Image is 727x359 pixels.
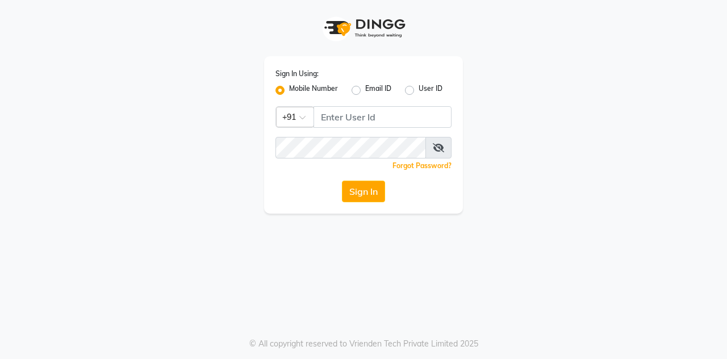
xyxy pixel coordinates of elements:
a: Forgot Password? [392,161,452,170]
input: Username [314,106,452,128]
label: Mobile Number [289,84,338,97]
label: User ID [419,84,442,97]
input: Username [275,137,426,158]
label: Sign In Using: [275,69,319,79]
img: logo1.svg [318,11,409,45]
button: Sign In [342,181,385,202]
label: Email ID [365,84,391,97]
